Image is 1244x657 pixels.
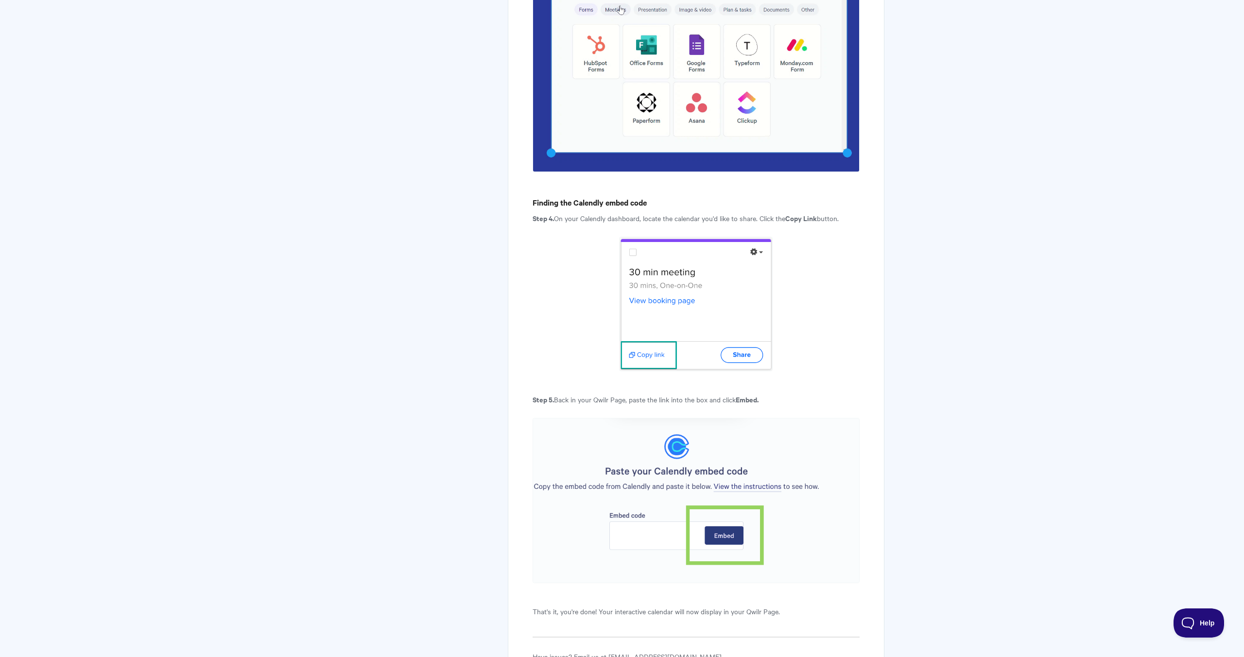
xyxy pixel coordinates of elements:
[533,418,860,583] img: file-yVZ4A6svBy.png
[736,394,759,404] strong: Embed.
[533,394,554,404] strong: Step 5.
[785,213,817,223] strong: Copy Link
[533,394,860,405] p: Back in your Qwilr Page, paste the link into the box and click
[533,212,860,224] p: On your Calendly dashboard, locate the calendar you'd like to share. Click the button.
[533,196,860,208] h4: Finding the Calendly embed code
[619,237,773,371] img: file-eDbmf7dhil.png
[1174,608,1225,638] iframe: Toggle Customer Support
[533,605,860,617] p: That's it, you're done! Your interactive calendar will now display in your Qwilr Page.
[533,213,554,223] strong: Step 4.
